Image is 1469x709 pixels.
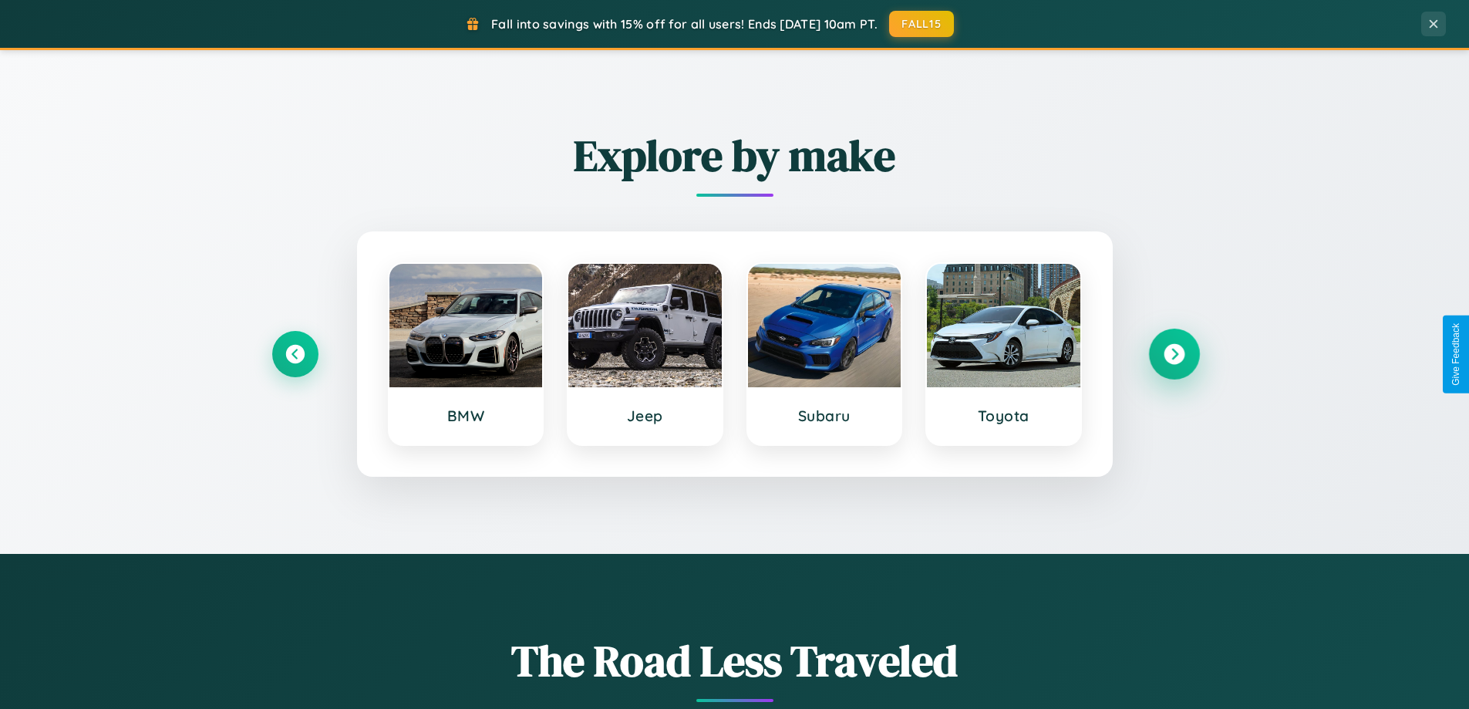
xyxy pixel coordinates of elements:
[889,11,954,37] button: FALL15
[584,407,706,425] h3: Jeep
[272,631,1198,690] h1: The Road Less Traveled
[491,16,878,32] span: Fall into savings with 15% off for all users! Ends [DATE] 10am PT.
[405,407,527,425] h3: BMW
[272,126,1198,185] h2: Explore by make
[942,407,1065,425] h3: Toyota
[1450,323,1461,386] div: Give Feedback
[763,407,886,425] h3: Subaru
